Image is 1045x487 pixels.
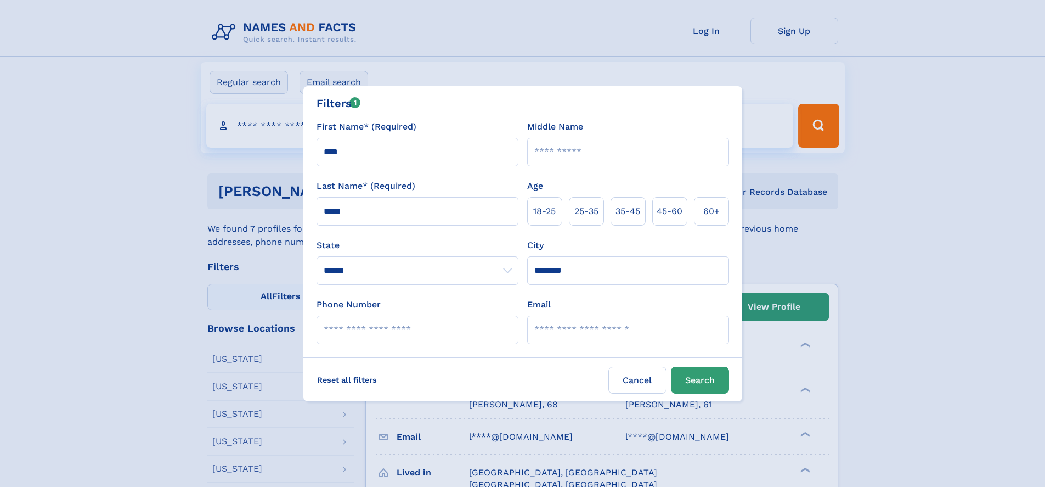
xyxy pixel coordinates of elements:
label: Email [527,298,551,311]
span: 25‑35 [574,205,598,218]
button: Search [671,367,729,394]
label: Cancel [608,367,666,394]
span: 45‑60 [657,205,682,218]
span: 18‑25 [533,205,556,218]
label: Middle Name [527,120,583,133]
label: City [527,239,544,252]
label: Reset all filters [310,367,384,393]
label: State [317,239,518,252]
div: Filters [317,95,361,111]
label: Last Name* (Required) [317,180,415,193]
label: Phone Number [317,298,381,311]
span: 35‑45 [615,205,640,218]
label: Age [527,180,543,193]
span: 60+ [703,205,720,218]
label: First Name* (Required) [317,120,416,133]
